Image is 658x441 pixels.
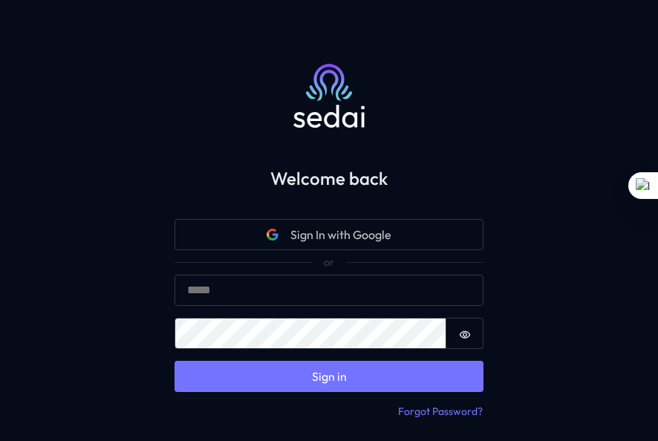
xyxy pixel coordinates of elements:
button: Google iconSign In with Google [175,219,483,250]
button: Forgot Password? [397,404,483,420]
svg: Google icon [267,229,278,241]
h2: Welcome back [151,168,507,189]
span: Sign In with Google [290,226,391,244]
button: Show password [446,318,483,349]
button: Sign in [175,361,483,392]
